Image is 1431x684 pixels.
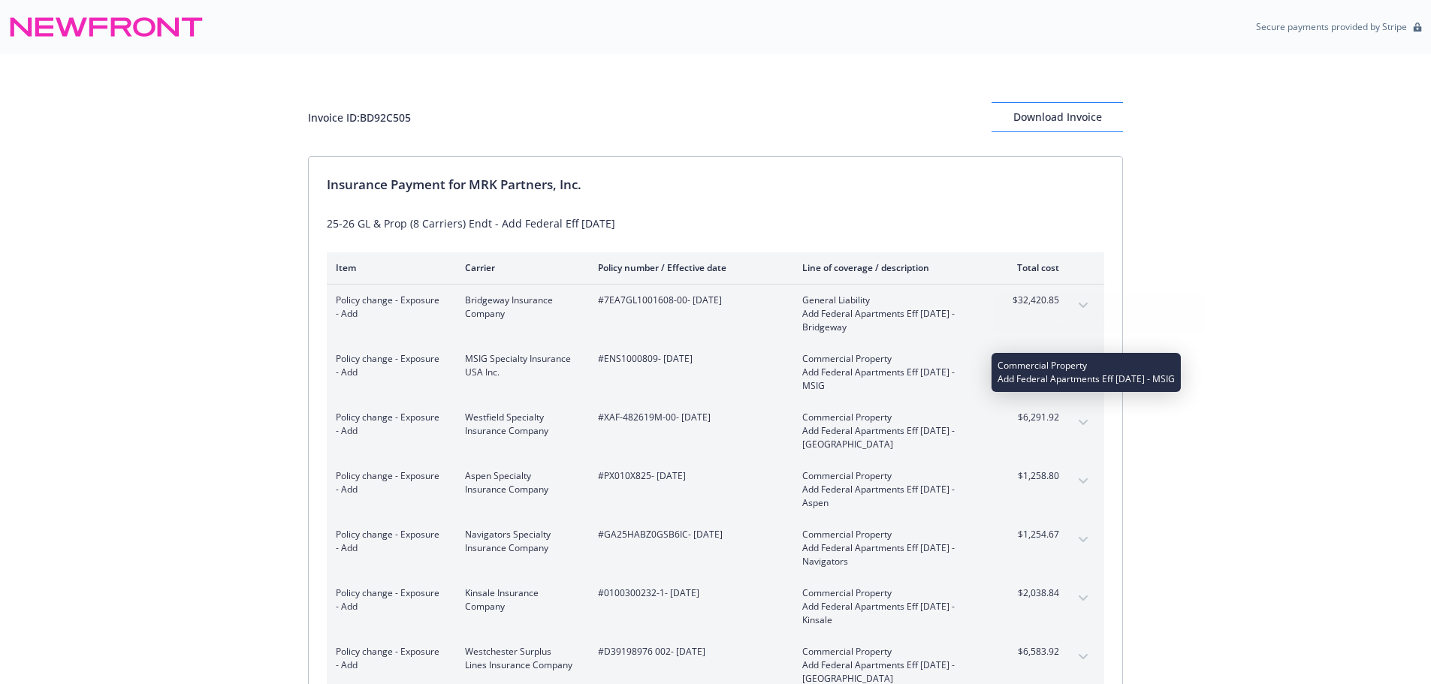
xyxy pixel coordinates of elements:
[598,294,778,307] span: #7EA7GL1001608-00 - [DATE]
[598,645,778,658] span: #D39198976 002 - [DATE]
[802,294,979,307] span: General Liability
[465,294,574,321] span: Bridgeway Insurance Company
[1071,645,1095,669] button: expand content
[802,469,979,483] span: Commercial Property
[802,483,979,510] span: Add Federal Apartments Eff [DATE] - Aspen
[802,586,979,627] span: Commercial PropertyAdd Federal Apartments Eff [DATE] - Kinsale
[802,366,979,393] span: Add Federal Apartments Eff [DATE] - MSIG
[802,261,979,274] div: Line of coverage / description
[1071,586,1095,610] button: expand content
[1003,586,1059,600] span: $2,038.84
[802,307,979,334] span: Add Federal Apartments Eff [DATE] - Bridgeway
[327,577,1104,636] div: Policy change - Exposure - AddKinsale Insurance Company#0100300232-1- [DATE]Commercial PropertyAd...
[598,261,778,274] div: Policy number / Effective date
[465,411,574,438] span: Westfield Specialty Insurance Company
[802,294,979,334] span: General LiabilityAdd Federal Apartments Eff [DATE] - Bridgeway
[465,586,574,613] span: Kinsale Insurance Company
[992,102,1123,132] button: Download Invoice
[802,424,979,451] span: Add Federal Apartments Eff [DATE] - [GEOGRAPHIC_DATA]
[802,528,979,568] span: Commercial PropertyAdd Federal Apartments Eff [DATE] - Navigators
[327,215,1104,231] div: 25-26 GL & Prop (8 Carriers) Endt - Add Federal Eff [DATE]
[465,528,574,555] span: Navigators Specialty Insurance Company
[1003,411,1059,424] span: $6,291.92
[336,645,441,672] span: Policy change - Exposure - Add
[336,469,441,496] span: Policy change - Exposure - Add
[598,586,778,600] span: #0100300232-1 - [DATE]
[598,469,778,483] span: #PX010X825 - [DATE]
[598,528,778,541] span: #GA25HABZ0GSB6IC - [DATE]
[465,352,574,379] span: MSIG Specialty Insurance USA Inc.
[336,294,441,321] span: Policy change - Exposure - Add
[1071,469,1095,493] button: expand content
[327,285,1104,343] div: Policy change - Exposure - AddBridgeway Insurance Company#7EA7GL1001608-00- [DATE]General Liabili...
[802,645,979,658] span: Commercial Property
[598,411,778,424] span: #XAF-482619M-00 - [DATE]
[802,352,979,393] span: Commercial PropertyAdd Federal Apartments Eff [DATE] - MSIG
[802,541,979,568] span: Add Federal Apartments Eff [DATE] - Navigators
[802,411,979,451] span: Commercial PropertyAdd Federal Apartments Eff [DATE] - [GEOGRAPHIC_DATA]
[336,261,441,274] div: Item
[327,519,1104,577] div: Policy change - Exposure - AddNavigators Specialty Insurance Company#GA25HABZ0GSB6IC- [DATE]Comme...
[327,343,1104,402] div: Policy change - Exposure - AddMSIG Specialty Insurance USA Inc.#ENS1000809- [DATE]Commercial Prop...
[465,469,574,496] span: Aspen Specialty Insurance Company
[1003,469,1059,483] span: $1,258.80
[802,352,979,366] span: Commercial Property
[802,469,979,510] span: Commercial PropertyAdd Federal Apartments Eff [DATE] - Aspen
[336,586,441,613] span: Policy change - Exposure - Add
[465,645,574,672] span: Westchester Surplus Lines Insurance Company
[327,402,1104,460] div: Policy change - Exposure - AddWestfield Specialty Insurance Company#XAF-482619M-00- [DATE]Commerc...
[802,411,979,424] span: Commercial Property
[598,352,778,366] span: #ENS1000809 - [DATE]
[802,586,979,600] span: Commercial Property
[992,103,1123,131] div: Download Invoice
[1071,528,1095,552] button: expand content
[1003,261,1059,274] div: Total cost
[327,460,1104,519] div: Policy change - Exposure - AddAspen Specialty Insurance Company#PX010X825- [DATE]Commercial Prope...
[1256,20,1407,33] p: Secure payments provided by Stripe
[336,352,441,379] span: Policy change - Exposure - Add
[308,110,411,125] div: Invoice ID: BD92C505
[336,528,441,555] span: Policy change - Exposure - Add
[802,600,979,627] span: Add Federal Apartments Eff [DATE] - Kinsale
[802,528,979,541] span: Commercial Property
[1071,411,1095,435] button: expand content
[1003,645,1059,658] span: $6,583.92
[327,175,1104,194] div: Insurance Payment for MRK Partners, Inc.
[465,261,574,274] div: Carrier
[1003,528,1059,541] span: $1,254.67
[336,411,441,438] span: Policy change - Exposure - Add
